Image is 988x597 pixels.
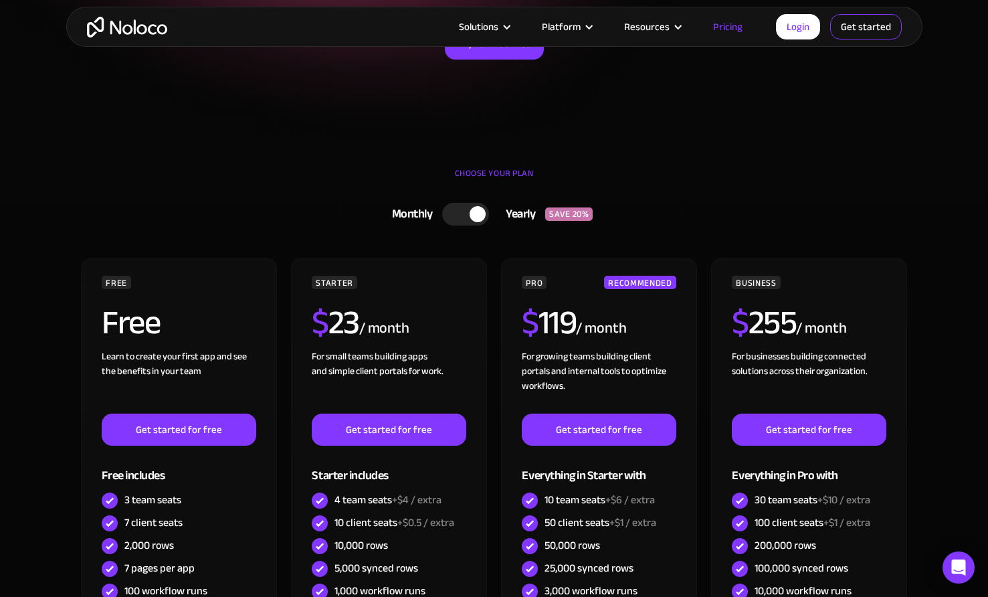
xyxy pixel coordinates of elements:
span: +$10 / extra [817,490,870,510]
div: BUSINESS [732,276,780,289]
div: 10 team seats [545,493,655,507]
div: 25,000 synced rows [545,561,633,576]
h2: 255 [732,306,796,339]
div: 10 client seats [334,515,454,530]
div: Solutions [442,18,525,35]
div: 30 team seats [755,493,870,507]
h2: 23 [312,306,359,339]
div: 7 pages per app [124,561,195,576]
span: $ [522,291,538,354]
div: PRO [522,276,547,289]
a: Get started for free [522,414,676,446]
div: Yearly [489,204,545,224]
a: Get started for free [102,414,256,446]
h2: 119 [522,306,576,339]
div: 7 client seats [124,515,183,530]
div: 200,000 rows [755,538,816,553]
div: 4 team seats [334,493,441,507]
div: Everything in Pro with [732,446,886,489]
div: Platform [542,18,581,35]
div: 10,000 rows [334,538,388,553]
div: Resources [607,18,696,35]
span: +$1 / extra [823,513,870,533]
div: 100,000 synced rows [755,561,848,576]
div: 50 client seats [545,515,656,530]
a: Pricing [696,18,759,35]
span: +$6 / extra [605,490,655,510]
a: Get started [830,14,902,39]
a: Get started for free [312,414,466,446]
span: +$1 / extra [609,513,656,533]
div: 3 team seats [124,493,181,507]
div: Platform [525,18,607,35]
div: 100 client seats [755,515,870,530]
span: +$4 / extra [392,490,441,510]
span: +$0.5 / extra [397,513,454,533]
div: 2,000 rows [124,538,174,553]
div: Free includes [102,446,256,489]
div: RECOMMENDED [604,276,676,289]
div: STARTER [312,276,357,289]
div: For growing teams building client portals and internal tools to optimize workflows. [522,349,676,414]
div: Resources [624,18,670,35]
div: For small teams building apps and simple client portals for work. ‍ [312,349,466,414]
div: / month [576,318,626,339]
div: / month [796,318,846,339]
a: Login [776,14,820,39]
div: Open Intercom Messenger [943,551,975,584]
div: SAVE 20% [545,207,593,221]
div: CHOOSE YOUR PLAN [80,163,909,197]
div: FREE [102,276,131,289]
div: For businesses building connected solutions across their organization. ‍ [732,349,886,414]
div: Learn to create your first app and see the benefits in your team ‍ [102,349,256,414]
span: $ [732,291,749,354]
div: Solutions [459,18,498,35]
a: home [87,17,167,37]
h2: Free [102,306,160,339]
a: Get started for free [732,414,886,446]
div: / month [359,318,409,339]
div: 50,000 rows [545,538,600,553]
div: Monthly [375,204,443,224]
div: Everything in Starter with [522,446,676,489]
div: Starter includes [312,446,466,489]
div: 5,000 synced rows [334,561,418,576]
span: $ [312,291,328,354]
